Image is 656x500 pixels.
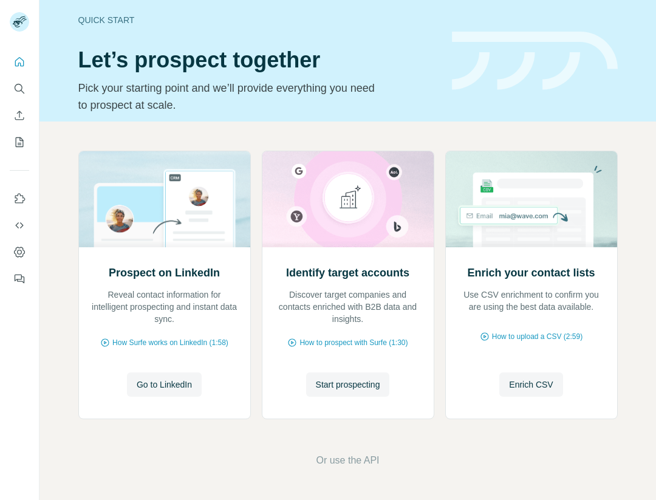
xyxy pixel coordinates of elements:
[127,372,202,397] button: Go to LinkedIn
[275,289,422,325] p: Discover target companies and contacts enriched with B2B data and insights.
[10,78,29,100] button: Search
[10,268,29,290] button: Feedback
[10,131,29,153] button: My lists
[10,214,29,236] button: Use Surfe API
[262,151,434,247] img: Identify target accounts
[286,264,409,281] h2: Identify target accounts
[306,372,390,397] button: Start prospecting
[10,188,29,210] button: Use Surfe on LinkedIn
[458,289,605,313] p: Use CSV enrichment to confirm you are using the best data available.
[299,337,408,348] span: How to prospect with Surfe (1:30)
[492,331,583,342] span: How to upload a CSV (2:59)
[445,151,618,247] img: Enrich your contact lists
[78,14,437,26] div: Quick start
[10,104,29,126] button: Enrich CSV
[91,289,238,325] p: Reveal contact information for intelligent prospecting and instant data sync.
[109,264,220,281] h2: Prospect on LinkedIn
[452,32,618,91] img: banner
[10,241,29,263] button: Dashboard
[499,372,562,397] button: Enrich CSV
[316,453,379,468] button: Or use the API
[78,151,251,247] img: Prospect on LinkedIn
[316,378,380,391] span: Start prospecting
[10,51,29,73] button: Quick start
[137,378,192,391] span: Go to LinkedIn
[467,264,595,281] h2: Enrich your contact lists
[78,48,437,72] h1: Let’s prospect together
[112,337,228,348] span: How Surfe works on LinkedIn (1:58)
[78,80,383,114] p: Pick your starting point and we’ll provide everything you need to prospect at scale.
[509,378,553,391] span: Enrich CSV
